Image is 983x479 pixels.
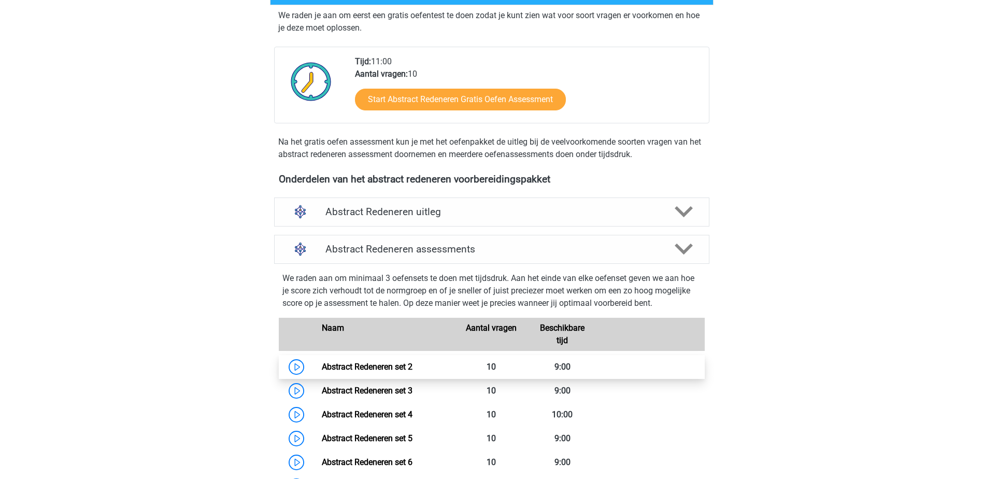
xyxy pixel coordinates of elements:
img: abstract redeneren uitleg [287,199,314,225]
h4: Abstract Redeneren uitleg [325,206,658,218]
a: Abstract Redeneren set 3 [322,386,412,396]
h4: Abstract Redeneren assessments [325,243,658,255]
div: Beschikbare tijd [527,322,598,347]
a: assessments Abstract Redeneren assessments [270,235,714,264]
div: Na het gratis oefen assessment kun je met het oefenpakket de uitleg bij de veelvoorkomende soorte... [274,136,709,161]
a: uitleg Abstract Redeneren uitleg [270,198,714,227]
div: Aantal vragen [456,322,527,347]
p: We raden je aan om eerst een gratis oefentest te doen zodat je kunt zien wat voor soort vragen er... [278,9,705,34]
a: Start Abstract Redeneren Gratis Oefen Assessment [355,89,566,110]
div: 11:00 10 [347,55,708,123]
img: abstract redeneren assessments [287,236,314,262]
a: Abstract Redeneren set 6 [322,457,412,467]
div: Naam [314,322,456,347]
b: Tijd: [355,57,371,66]
a: Abstract Redeneren set 2 [322,362,412,372]
img: Klok [285,55,337,107]
p: We raden aan om minimaal 3 oefensets te doen met tijdsdruk. Aan het einde van elke oefenset geven... [282,272,701,309]
h4: Onderdelen van het abstract redeneren voorbereidingspakket [279,173,705,185]
a: Abstract Redeneren set 4 [322,410,412,419]
a: Abstract Redeneren set 5 [322,433,412,443]
b: Aantal vragen: [355,69,408,79]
